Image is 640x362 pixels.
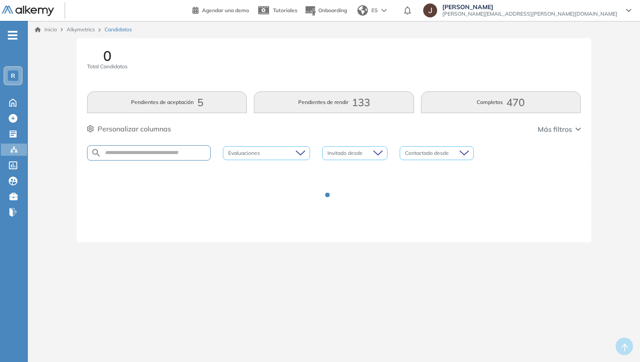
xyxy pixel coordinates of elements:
span: Candidatos [104,26,132,34]
button: Personalizar columnas [87,124,171,134]
img: SEARCH_ALT [91,147,101,158]
img: world [357,5,368,16]
span: 0 [103,49,111,63]
span: Agendar una demo [202,7,249,13]
i: - [8,34,17,36]
span: Más filtros [538,124,572,134]
a: Agendar una demo [192,4,249,15]
span: Total Candidatos [87,63,128,70]
span: Personalizar columnas [98,124,171,134]
img: arrow [381,9,387,12]
span: Onboarding [318,7,347,13]
button: Onboarding [304,1,347,20]
a: Inicio [35,26,57,34]
span: [PERSON_NAME] [442,3,617,10]
img: Logo [2,6,54,17]
span: Tutoriales [273,7,297,13]
span: [PERSON_NAME][EMAIL_ADDRESS][PERSON_NAME][DOMAIN_NAME] [442,10,617,17]
button: Completos470 [421,91,581,113]
span: Alkymetrics [67,26,95,33]
button: Más filtros [538,124,581,134]
span: R [11,72,15,79]
button: Pendientes de rendir133 [254,91,414,113]
span: ES [371,7,378,14]
button: Pendientes de aceptación5 [87,91,247,113]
